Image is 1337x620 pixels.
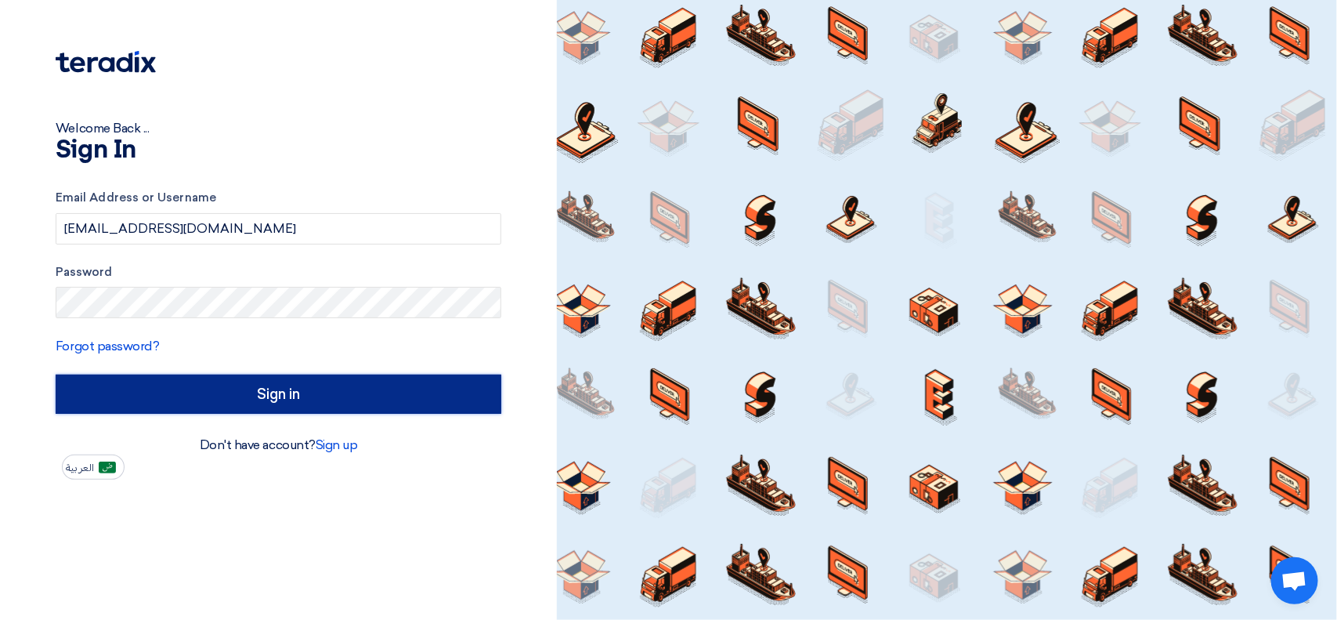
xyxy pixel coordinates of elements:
[56,436,501,455] div: Don't have account?
[66,462,94,473] span: العربية
[56,375,501,414] input: Sign in
[56,213,501,245] input: Enter your business email or username
[1271,557,1318,604] div: Open chat
[56,263,501,281] label: Password
[56,339,159,354] a: Forgot password?
[56,51,156,73] img: Teradix logo
[62,455,125,480] button: العربية
[316,437,358,452] a: Sign up
[56,138,501,163] h1: Sign In
[56,189,501,207] label: Email Address or Username
[56,119,501,138] div: Welcome Back ...
[99,462,116,473] img: ar-AR.png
